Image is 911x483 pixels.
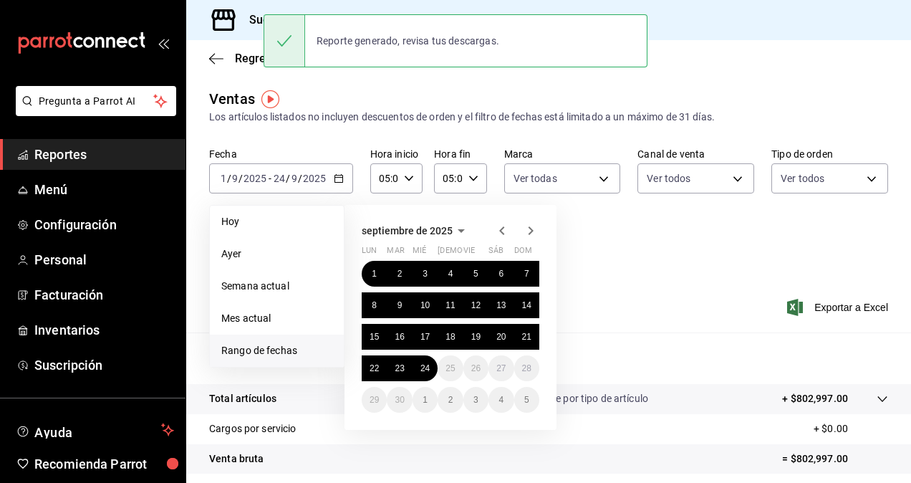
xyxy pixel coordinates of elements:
span: Recomienda Parrot [34,454,174,474]
button: 8 de septiembre de 2025 [362,292,387,318]
button: 4 de septiembre de 2025 [438,261,463,287]
button: 28 de septiembre de 2025 [514,355,539,381]
span: / [298,173,302,184]
abbr: 8 de septiembre de 2025 [372,300,377,310]
button: 14 de septiembre de 2025 [514,292,539,318]
input: -- [220,173,227,184]
input: -- [231,173,238,184]
input: ---- [302,173,327,184]
button: 1 de octubre de 2025 [413,387,438,413]
label: Hora inicio [370,149,423,159]
img: Tooltip marker [261,90,279,108]
abbr: 30 de septiembre de 2025 [395,395,404,405]
button: open_drawer_menu [158,37,169,49]
abbr: 9 de septiembre de 2025 [397,300,403,310]
span: Ver todas [514,171,557,186]
button: 30 de septiembre de 2025 [387,387,412,413]
abbr: 21 de septiembre de 2025 [522,332,531,342]
button: 22 de septiembre de 2025 [362,355,387,381]
abbr: 11 de septiembre de 2025 [445,300,455,310]
button: Pregunta a Parrot AI [16,86,176,116]
abbr: 16 de septiembre de 2025 [395,332,404,342]
abbr: 3 de septiembre de 2025 [423,269,428,279]
span: Suscripción [34,355,174,375]
input: ---- [243,173,267,184]
abbr: 24 de septiembre de 2025 [420,363,430,373]
span: Inventarios [34,320,174,340]
abbr: martes [387,246,404,261]
button: 12 de septiembre de 2025 [463,292,488,318]
button: 4 de octubre de 2025 [488,387,514,413]
span: Ayer [221,247,332,262]
div: Los artículos listados no incluyen descuentos de orden y el filtro de fechas está limitado a un m... [209,110,888,125]
span: - [269,173,271,184]
button: 15 de septiembre de 2025 [362,324,387,350]
abbr: 27 de septiembre de 2025 [496,363,506,373]
label: Fecha [209,149,353,159]
button: Exportar a Excel [790,299,888,316]
button: 2 de septiembre de 2025 [387,261,412,287]
button: 1 de septiembre de 2025 [362,261,387,287]
abbr: 2 de octubre de 2025 [448,395,453,405]
p: + $0.00 [814,421,888,436]
abbr: 5 de septiembre de 2025 [473,269,478,279]
abbr: 7 de septiembre de 2025 [524,269,529,279]
abbr: 2 de septiembre de 2025 [397,269,403,279]
label: Canal de venta [637,149,754,159]
div: Reporte generado, revisa tus descargas. [305,25,511,57]
button: 23 de septiembre de 2025 [387,355,412,381]
span: Reportes [34,145,174,164]
abbr: 1 de septiembre de 2025 [372,269,377,279]
abbr: 19 de septiembre de 2025 [471,332,481,342]
button: 19 de septiembre de 2025 [463,324,488,350]
h3: Sucursal: Clavadito (Calzada) [238,11,404,29]
p: + $802,997.00 [782,391,848,406]
abbr: 5 de octubre de 2025 [524,395,529,405]
p: = $802,997.00 [782,451,888,467]
abbr: lunes [362,246,377,261]
button: 29 de septiembre de 2025 [362,387,387,413]
a: Pregunta a Parrot AI [10,104,176,119]
span: Ver todos [647,171,690,186]
button: septiembre de 2025 [362,222,470,239]
abbr: 29 de septiembre de 2025 [370,395,379,405]
button: 20 de septiembre de 2025 [488,324,514,350]
label: Marca [504,149,621,159]
abbr: 4 de octubre de 2025 [498,395,503,405]
abbr: 14 de septiembre de 2025 [522,300,531,310]
abbr: 13 de septiembre de 2025 [496,300,506,310]
button: 10 de septiembre de 2025 [413,292,438,318]
abbr: 15 de septiembre de 2025 [370,332,379,342]
button: 21 de septiembre de 2025 [514,324,539,350]
button: 5 de octubre de 2025 [514,387,539,413]
button: Regresar [209,52,282,65]
span: septiembre de 2025 [362,225,453,236]
span: Hoy [221,214,332,229]
abbr: miércoles [413,246,426,261]
button: 16 de septiembre de 2025 [387,324,412,350]
button: 2 de octubre de 2025 [438,387,463,413]
span: / [227,173,231,184]
abbr: 20 de septiembre de 2025 [496,332,506,342]
span: Configuración [34,215,174,234]
abbr: 17 de septiembre de 2025 [420,332,430,342]
button: 26 de septiembre de 2025 [463,355,488,381]
abbr: viernes [463,246,475,261]
span: Mes actual [221,311,332,326]
abbr: 10 de septiembre de 2025 [420,300,430,310]
span: Regresar [235,52,282,65]
p: Total artículos [209,391,276,406]
abbr: 22 de septiembre de 2025 [370,363,379,373]
abbr: 4 de septiembre de 2025 [448,269,453,279]
div: Ventas [209,88,255,110]
span: Rango de fechas [221,343,332,358]
abbr: 12 de septiembre de 2025 [471,300,481,310]
p: Venta bruta [209,451,264,467]
button: 7 de septiembre de 2025 [514,261,539,287]
abbr: 25 de septiembre de 2025 [445,363,455,373]
span: Pregunta a Parrot AI [39,94,154,109]
span: Ayuda [34,421,155,439]
abbr: 18 de septiembre de 2025 [445,332,455,342]
p: Cargos por servicio [209,421,297,436]
button: 3 de septiembre de 2025 [413,261,438,287]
